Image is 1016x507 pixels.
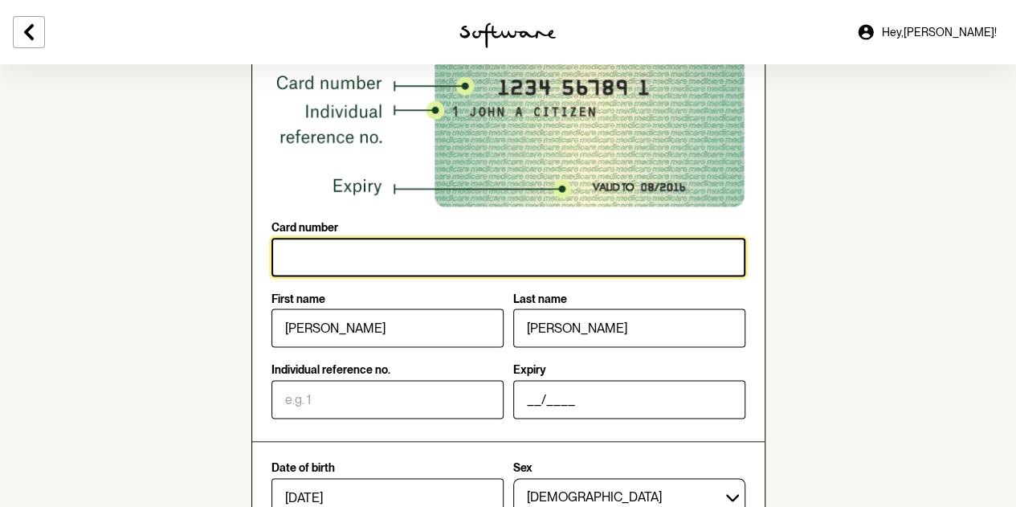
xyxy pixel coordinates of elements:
[882,26,997,39] span: Hey, [PERSON_NAME] !
[459,22,556,48] img: software logo
[271,363,390,377] p: Individual reference no.
[271,12,745,207] img: medicare card info
[513,461,532,475] p: Sex
[513,363,546,377] p: Expiry
[271,221,338,235] p: Card number
[847,13,1006,51] a: Hey,[PERSON_NAME]!
[271,292,325,306] p: First name
[271,461,335,475] p: Date of birth
[271,380,504,419] input: e.g. 1
[513,292,567,306] p: Last name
